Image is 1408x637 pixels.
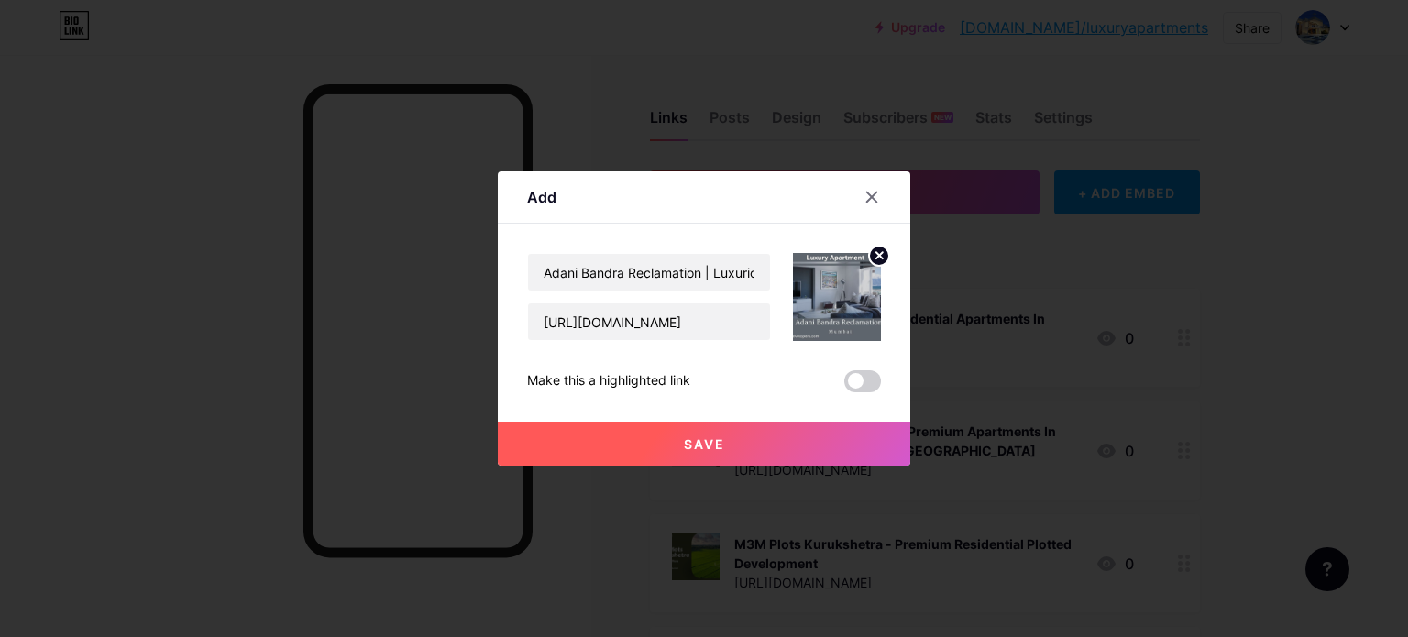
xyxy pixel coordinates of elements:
[527,370,690,392] div: Make this a highlighted link
[527,186,556,208] div: Add
[528,254,770,291] input: Title
[528,303,770,340] input: URL
[793,253,881,341] img: link_thumbnail
[498,422,910,466] button: Save
[684,436,725,452] span: Save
